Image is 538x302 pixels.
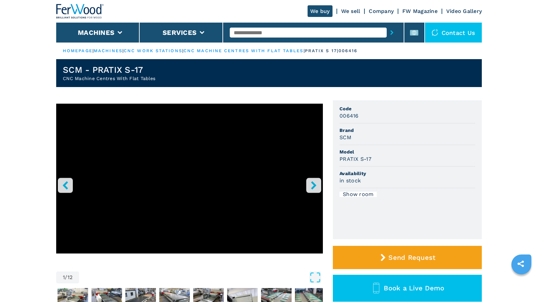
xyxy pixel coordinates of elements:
span: Model [339,149,475,155]
a: HOMEPAGE [63,48,92,53]
button: Send Request [333,246,482,269]
a: cnc work stations [124,48,182,53]
span: Code [339,105,475,112]
p: 006416 [338,48,358,54]
p: pratix s 17 | [305,48,338,54]
div: Contact us [425,23,482,43]
button: Machines [78,29,114,37]
span: 1 [63,275,65,280]
span: / [65,275,67,280]
span: 12 [67,275,73,280]
a: We sell [341,8,360,14]
a: Company [369,8,394,14]
button: Services [163,29,197,37]
span: Availability [339,170,475,177]
img: Ferwood [56,4,104,19]
h3: 006416 [339,112,359,120]
h1: SCM - PRATIX S-17 [63,64,155,75]
button: submit-button [387,25,397,40]
span: Send Request [388,253,435,261]
h3: PRATIX S-17 [339,155,371,163]
button: right-button [306,178,321,193]
a: We buy [308,5,333,17]
a: FW Magazine [402,8,438,14]
iframe: Centro di lavoro con piano NESTING - in azione - SCM - PRATIX S-17 - Ferwoodgroup - 006416 [56,104,323,253]
a: machines [94,48,122,53]
a: cnc machine centres with flat tables [184,48,304,53]
div: Show room [339,192,377,197]
span: | [92,48,94,53]
h3: SCM [339,134,351,141]
div: Go to Slide 1 [56,104,323,265]
button: Book a Live Demo [333,275,482,302]
span: Book a Live Demo [384,284,444,292]
span: | [182,48,184,53]
button: Open Fullscreen [81,271,321,283]
iframe: Chat [510,272,533,297]
a: Video Gallery [446,8,482,14]
img: Contact us [432,29,438,36]
span: | [122,48,124,53]
button: left-button [58,178,73,193]
h2: CNC Machine Centres With Flat Tables [63,75,155,82]
a: sharethis [512,255,529,272]
span: | [304,48,305,53]
h3: in stock [339,177,361,184]
span: Brand [339,127,475,134]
